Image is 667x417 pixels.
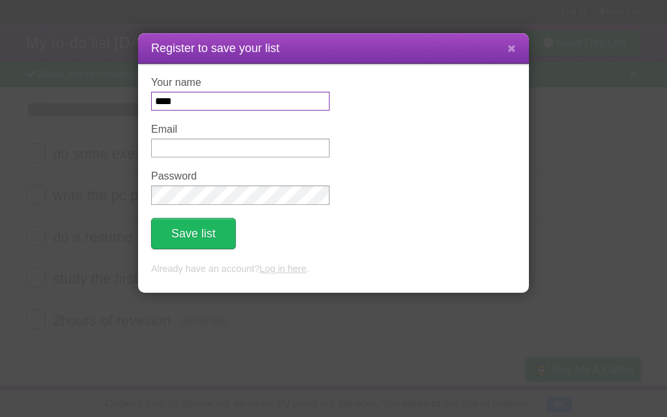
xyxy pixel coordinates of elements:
[151,262,516,276] p: Already have an account? .
[151,218,236,249] button: Save list
[151,124,330,135] label: Email
[151,77,330,88] label: Your name
[151,170,330,182] label: Password
[151,40,516,57] h1: Register to save your list
[259,263,306,274] a: Log in here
